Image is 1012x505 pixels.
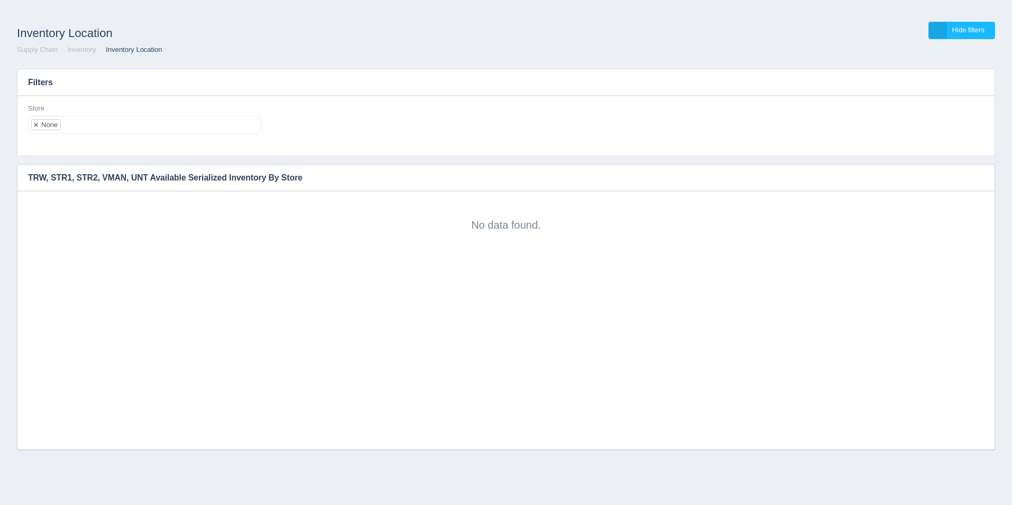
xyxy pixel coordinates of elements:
[17,22,506,45] h1: Inventory Location
[28,104,44,114] label: Store
[41,121,58,128] div: None
[68,46,96,53] a: Inventory
[17,46,58,53] a: Supply Chain
[98,45,162,55] li: Inventory Location
[17,165,962,191] h3: TRW, STR1, STR2, VMAN, UNT Available Serialized Inventory By Store
[952,26,984,34] span: Hide filters
[17,69,995,96] h3: Filters
[928,22,995,39] a: Hide filters
[28,202,984,232] div: No data found.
